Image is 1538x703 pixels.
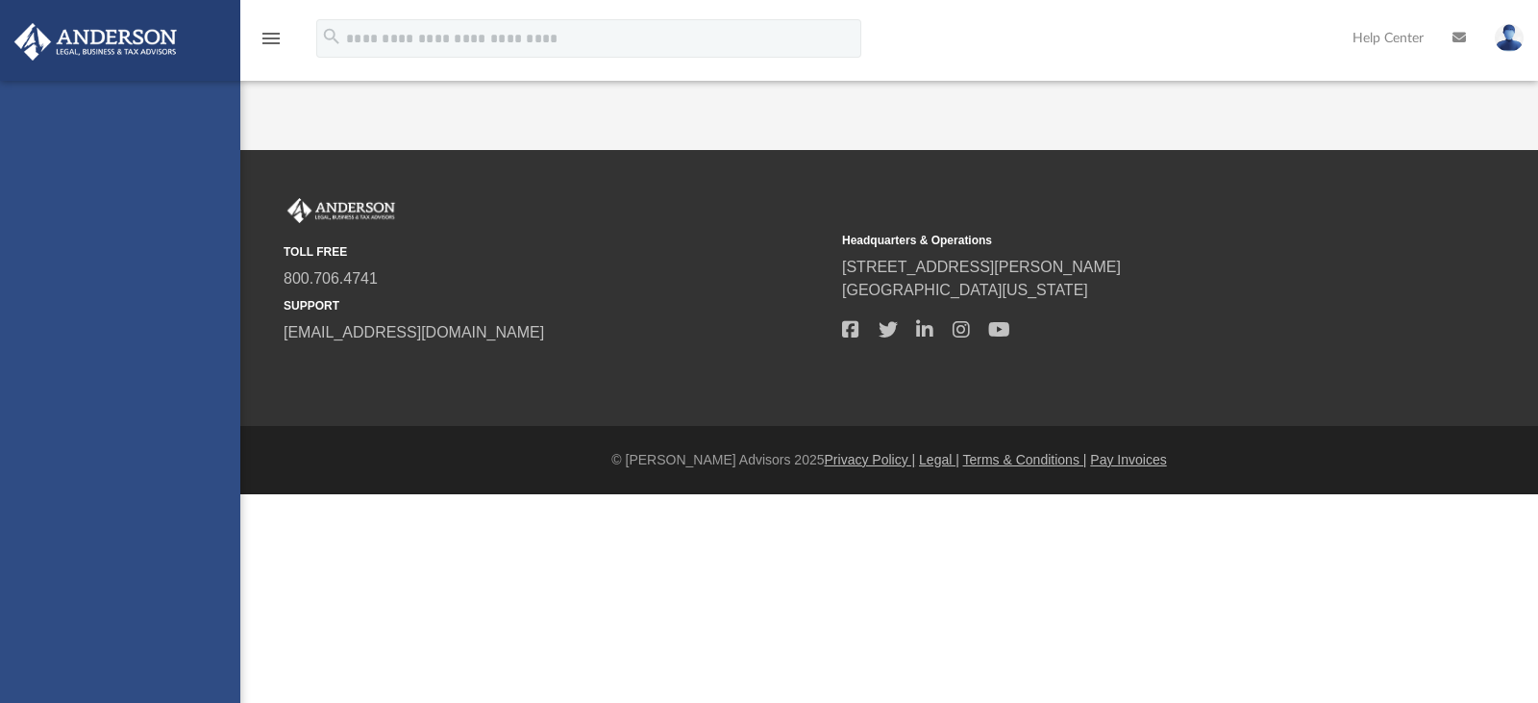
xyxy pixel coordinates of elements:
small: TOLL FREE [284,243,829,261]
i: menu [260,27,283,50]
small: Headquarters & Operations [842,232,1387,249]
a: menu [260,37,283,50]
a: [EMAIL_ADDRESS][DOMAIN_NAME] [284,324,544,340]
a: [STREET_ADDRESS][PERSON_NAME] [842,259,1121,275]
img: Anderson Advisors Platinum Portal [9,23,183,61]
a: Terms & Conditions | [963,452,1087,467]
div: © [PERSON_NAME] Advisors 2025 [240,450,1538,470]
a: Pay Invoices [1090,452,1166,467]
a: Privacy Policy | [825,452,916,467]
i: search [321,26,342,47]
a: 800.706.4741 [284,270,378,287]
a: [GEOGRAPHIC_DATA][US_STATE] [842,282,1088,298]
a: Legal | [919,452,959,467]
img: Anderson Advisors Platinum Portal [284,198,399,223]
img: User Pic [1495,24,1524,52]
small: SUPPORT [284,297,829,314]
